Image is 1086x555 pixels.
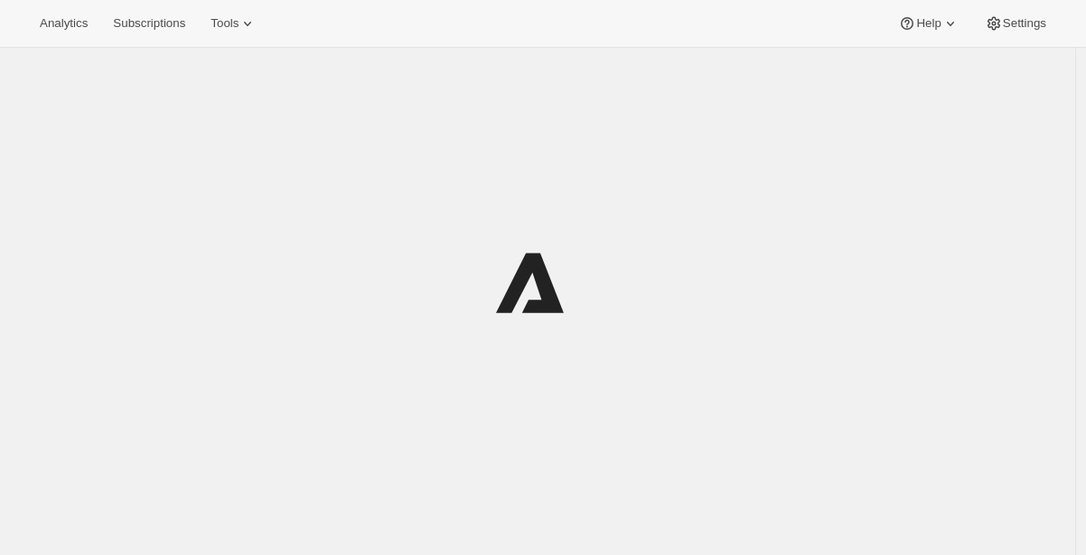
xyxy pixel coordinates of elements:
[974,11,1057,36] button: Settings
[200,11,267,36] button: Tools
[40,16,88,31] span: Analytics
[29,11,98,36] button: Analytics
[916,16,941,31] span: Help
[887,11,969,36] button: Help
[102,11,196,36] button: Subscriptions
[113,16,185,31] span: Subscriptions
[1003,16,1046,31] span: Settings
[211,16,239,31] span: Tools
